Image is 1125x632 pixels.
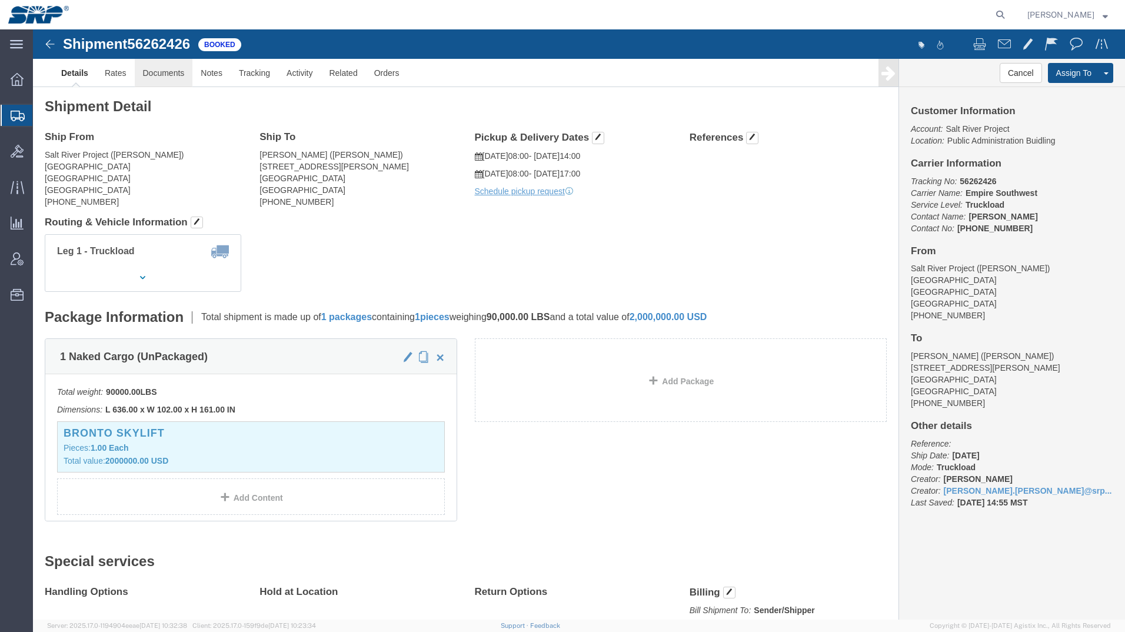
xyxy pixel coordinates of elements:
[530,622,560,629] a: Feedback
[47,622,187,629] span: Server: 2025.17.0-1194904eeae
[268,622,316,629] span: [DATE] 10:23:34
[501,622,530,629] a: Support
[192,622,316,629] span: Client: 2025.17.0-159f9de
[1027,8,1109,22] button: [PERSON_NAME]
[1027,8,1094,21] span: Ed Simmons
[930,621,1111,631] span: Copyright © [DATE]-[DATE] Agistix Inc., All Rights Reserved
[139,622,187,629] span: [DATE] 10:32:38
[33,29,1125,620] iframe: FS Legacy Container
[8,6,69,24] img: logo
